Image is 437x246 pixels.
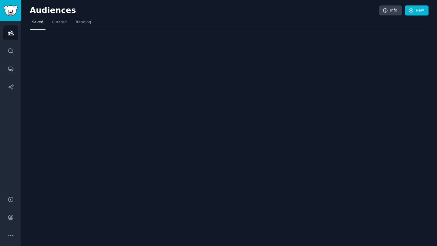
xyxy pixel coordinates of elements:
a: Trending [73,18,93,30]
span: Saved [32,20,43,25]
a: New [405,5,429,16]
a: Saved [30,18,46,30]
h2: Audiences [30,6,379,15]
img: GummySearch logo [4,5,18,16]
a: Info [379,5,402,16]
span: Trending [75,20,91,25]
span: Curated [52,20,67,25]
a: Curated [50,18,69,30]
